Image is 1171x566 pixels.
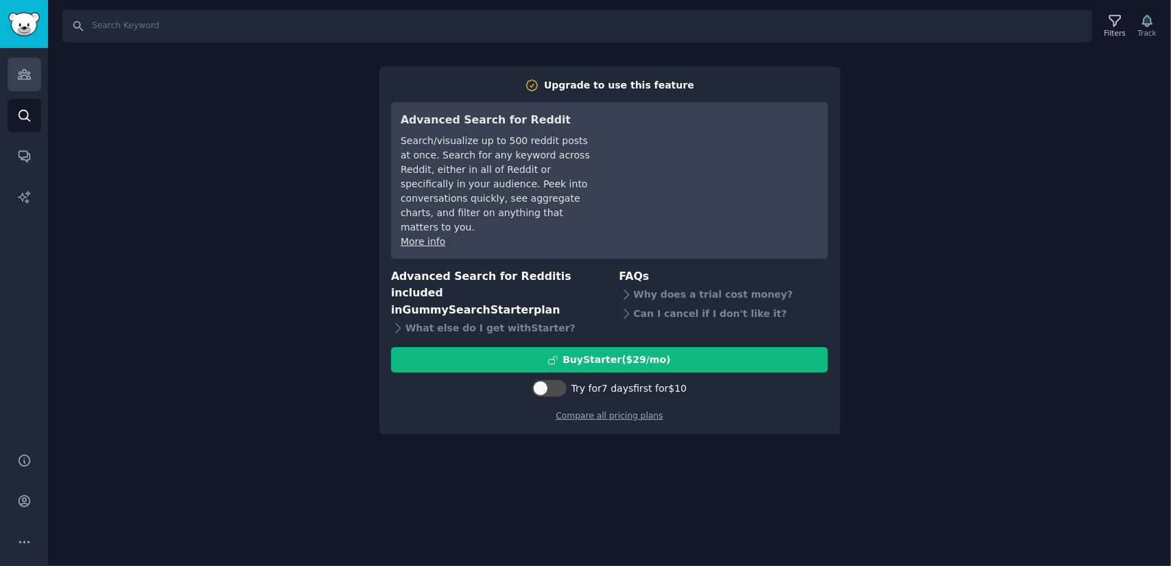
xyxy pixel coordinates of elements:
[401,236,445,247] a: More info
[391,318,600,338] div: What else do I get with Starter ?
[619,268,829,285] h3: FAQs
[571,381,687,396] div: Try for 7 days first for $10
[613,112,818,215] iframe: YouTube video player
[401,134,593,235] div: Search/visualize up to 500 reddit posts at once. Search for any keyword across Reddit, either in ...
[391,347,828,373] button: BuyStarter($29/mo)
[563,353,670,367] div: Buy Starter ($ 29 /mo )
[403,303,534,316] span: GummySearch Starter
[391,268,600,319] h3: Advanced Search for Reddit is included in plan
[619,285,829,304] div: Why does a trial cost money?
[401,112,593,129] h3: Advanced Search for Reddit
[1104,28,1126,38] div: Filters
[544,78,694,93] div: Upgrade to use this feature
[619,304,829,323] div: Can I cancel if I don't like it?
[8,12,40,36] img: GummySearch logo
[62,10,1092,43] input: Search Keyword
[556,411,663,421] a: Compare all pricing plans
